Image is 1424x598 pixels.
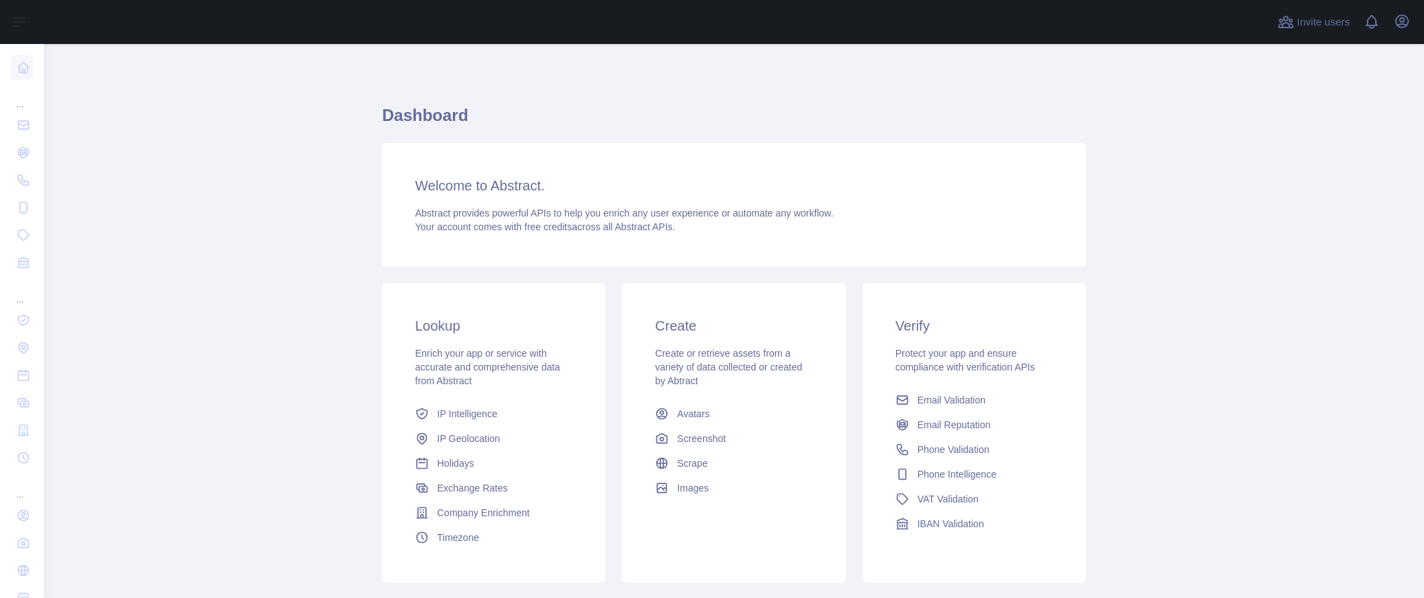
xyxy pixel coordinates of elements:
[437,481,508,495] span: Exchange Rates
[677,432,726,445] span: Screenshot
[677,456,707,470] span: Scrape
[415,316,572,335] h3: Lookup
[890,511,1058,536] a: IBAN Validation
[382,104,1086,137] h1: Dashboard
[890,388,1058,412] a: Email Validation
[917,393,986,407] span: Email Validation
[917,467,997,481] span: Phone Intelligence
[437,407,498,421] span: IP Intelligence
[890,412,1058,437] a: Email Reputation
[649,476,818,500] a: Images
[1297,14,1350,30] span: Invite users
[917,418,991,432] span: Email Reputation
[890,487,1058,511] a: VAT Validation
[410,525,578,550] a: Timezone
[410,500,578,525] a: Company Enrichment
[649,451,818,476] a: Scrape
[655,348,802,386] span: Create or retrieve assets from a variety of data collected or created by Abtract
[917,517,984,531] span: IBAN Validation
[11,473,33,500] div: ...
[677,481,709,495] span: Images
[437,531,479,544] span: Timezone
[11,278,33,305] div: ...
[649,401,818,426] a: Avatars
[415,221,675,232] span: Your account comes with across all Abstract APIs.
[524,221,572,232] span: free credits
[410,451,578,476] a: Holidays
[437,506,530,520] span: Company Enrichment
[1275,11,1353,33] button: Invite users
[415,208,834,219] span: Abstract provides powerful APIs to help you enrich any user experience or automate any workflow.
[895,348,1035,373] span: Protect your app and ensure compliance with verification APIs
[415,348,560,386] span: Enrich your app or service with accurate and comprehensive data from Abstract
[655,316,812,335] h3: Create
[410,401,578,426] a: IP Intelligence
[890,462,1058,487] a: Phone Intelligence
[917,443,990,456] span: Phone Validation
[895,316,1053,335] h3: Verify
[11,82,33,110] div: ...
[677,407,709,421] span: Avatars
[649,426,818,451] a: Screenshot
[437,456,474,470] span: Holidays
[917,492,979,506] span: VAT Validation
[415,176,1053,195] h3: Welcome to Abstract.
[437,432,500,445] span: IP Geolocation
[410,476,578,500] a: Exchange Rates
[890,437,1058,462] a: Phone Validation
[410,426,578,451] a: IP Geolocation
